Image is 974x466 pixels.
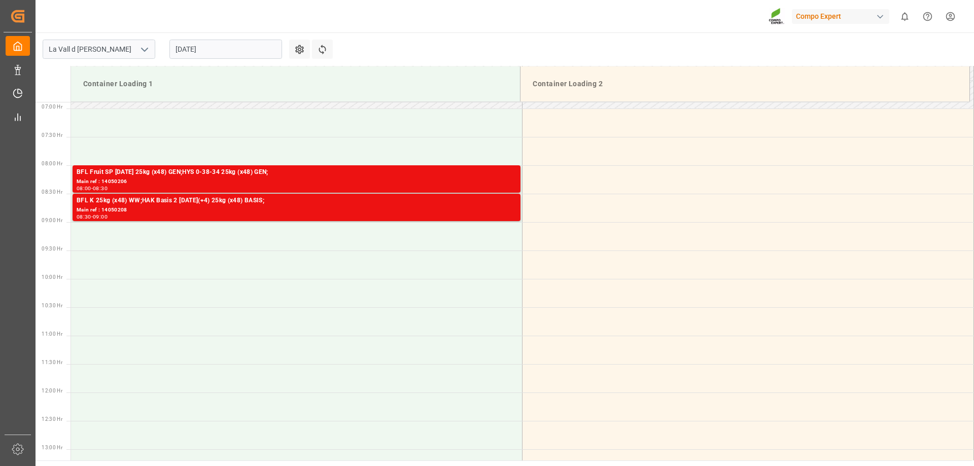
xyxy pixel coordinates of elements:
[42,360,62,365] span: 11:30 Hr
[42,104,62,110] span: 07:00 Hr
[529,75,961,93] div: Container Loading 2
[77,196,516,206] div: BFL K 25kg (x48) WW;HAK Basis 2 [DATE](+4) 25kg (x48) BASIS;
[916,5,939,28] button: Help Center
[93,214,108,219] div: 09:00
[77,206,516,214] div: Main ref : 14050208
[79,75,512,93] div: Container Loading 1
[42,189,62,195] span: 08:30 Hr
[769,8,785,25] img: Screenshot%202023-09-29%20at%2010.02.21.png_1712312052.png
[77,214,91,219] div: 08:30
[43,40,155,59] input: Type to search/select
[136,42,152,57] button: open menu
[77,167,516,177] div: BFL Fruit SP [DATE] 25kg (x48) GEN;HYS 0-38-34 25kg (x48) GEN;
[42,303,62,308] span: 10:30 Hr
[42,445,62,450] span: 13:00 Hr
[792,7,893,26] button: Compo Expert
[42,331,62,337] span: 11:00 Hr
[91,214,93,219] div: -
[893,5,916,28] button: show 0 new notifications
[77,177,516,186] div: Main ref : 14050206
[792,9,889,24] div: Compo Expert
[169,40,282,59] input: DD.MM.YYYY
[77,186,91,191] div: 08:00
[93,186,108,191] div: 08:30
[42,274,62,280] span: 10:00 Hr
[42,246,62,252] span: 09:30 Hr
[42,416,62,422] span: 12:30 Hr
[42,161,62,166] span: 08:00 Hr
[42,388,62,393] span: 12:00 Hr
[91,186,93,191] div: -
[42,132,62,138] span: 07:30 Hr
[42,218,62,223] span: 09:00 Hr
